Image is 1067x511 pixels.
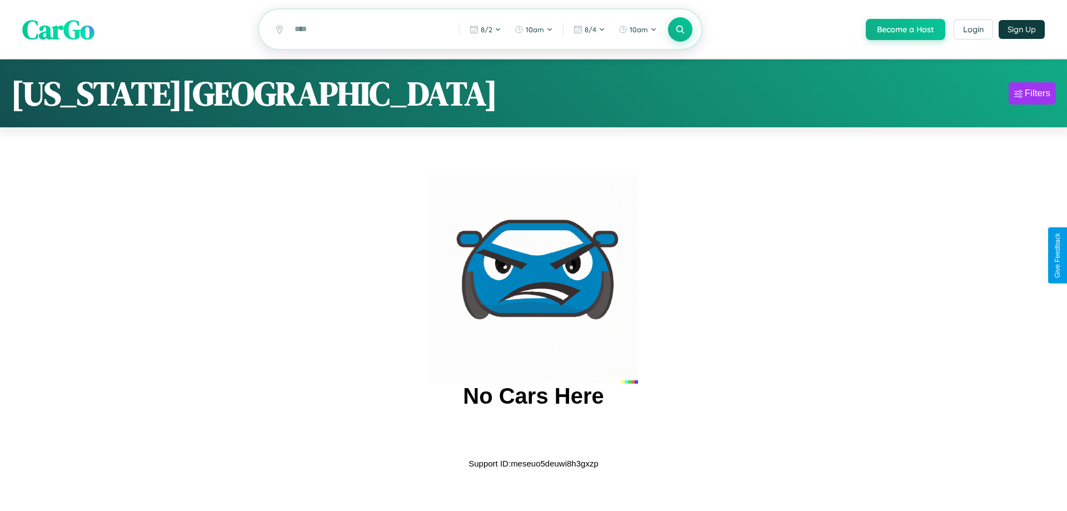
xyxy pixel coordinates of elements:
[866,19,945,40] button: Become a Host
[429,175,638,384] img: car
[526,25,544,34] span: 10am
[1025,88,1050,99] div: Filters
[509,21,559,38] button: 10am
[1054,233,1061,278] div: Give Feedback
[11,71,497,116] h1: [US_STATE][GEOGRAPHIC_DATA]
[1009,82,1056,105] button: Filters
[22,11,94,48] span: CarGo
[481,25,492,34] span: 8 / 2
[464,21,507,38] button: 8/2
[630,25,648,34] span: 10am
[463,384,604,409] h2: No Cars Here
[585,25,596,34] span: 8 / 4
[954,19,993,39] button: Login
[468,456,599,471] p: Support ID: meseuo5deuwi8h3gxzp
[999,20,1045,39] button: Sign Up
[613,21,662,38] button: 10am
[568,21,611,38] button: 8/4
